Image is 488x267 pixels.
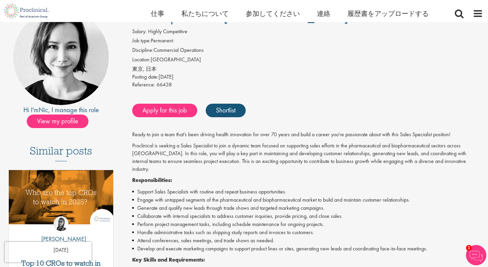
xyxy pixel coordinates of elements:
li: Support Sales Specialists with routine and repeat business opportunities. [132,188,483,196]
li: Develop and execute marketing campaigns to support product lines or sites, generating new leads a... [132,245,483,253]
li: Permanent [132,37,483,46]
li: Generate and qualify new leads through trade shows and targeted marketing campaigns. [132,204,483,212]
a: View my profile [27,116,95,125]
div: Hi I'm , I manage this role [5,105,117,115]
div: 東京, 日本 [132,65,483,73]
li: Engage with untapped segments of the pharmaceutical and biopharmaceutical market to build and mai... [132,196,483,204]
img: トップ10 CRO 2025 | Proclinical [9,170,113,224]
img: imeage of recruiter Nic Choa [13,9,109,105]
iframe: reCAPTCHA [5,242,91,262]
div: [DATE] [132,73,483,81]
strong: Responsibilities: [132,177,172,184]
span: Posting date: [132,73,159,80]
span: View my profile [27,115,88,128]
span: 1 [466,245,472,251]
a: 仕事 [151,9,164,18]
li: [GEOGRAPHIC_DATA] [132,56,483,65]
li: Attend conferences, sales meetings, and trade shows as needed. [132,237,483,245]
li: Collaborate with internal specialists to address customer inquiries, provide pricing, and close s... [132,212,483,220]
li: Handle administrative tasks such as shipping study reports and invoices to customers. [132,228,483,237]
span: Highly Competitive [148,28,187,35]
li: Perform project management tasks, including schedule maintenance for ongoing projects. [132,220,483,228]
strong: Key Skills and Requirements: [132,256,205,263]
span: 66438 [157,81,172,88]
p: Proclinical is seeking a Sales Specialist to join a dynamic team focused on supporting sales effo... [132,142,483,173]
a: 参加してください [246,9,300,18]
label: Reference: [132,81,155,89]
a: Shortlist [206,104,246,117]
img: Chatbot [466,245,486,265]
img: Theodora Savlovschi - Wicks [54,216,68,231]
li: Commercial Operations [132,46,483,56]
label: Location: [132,56,151,64]
label: Discipline: [132,46,154,54]
a: Nic [39,105,48,114]
a: Theodora Savlovschi - Wicks [PERSON_NAME] [36,216,86,247]
a: 私たちについて [181,9,229,18]
p: Ready to join a team that's been driving health innovation for over 70 years and build a career y... [132,131,483,139]
h3: Similar posts [30,145,92,161]
a: 履歴書をアップロードする [347,9,429,18]
a: Apply for this job [132,104,197,117]
a: 連絡 [317,9,330,18]
a: Link to a post [9,170,113,230]
p: [PERSON_NAME] [36,234,86,243]
label: Salary: [132,28,147,36]
label: Job type: [132,37,151,45]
